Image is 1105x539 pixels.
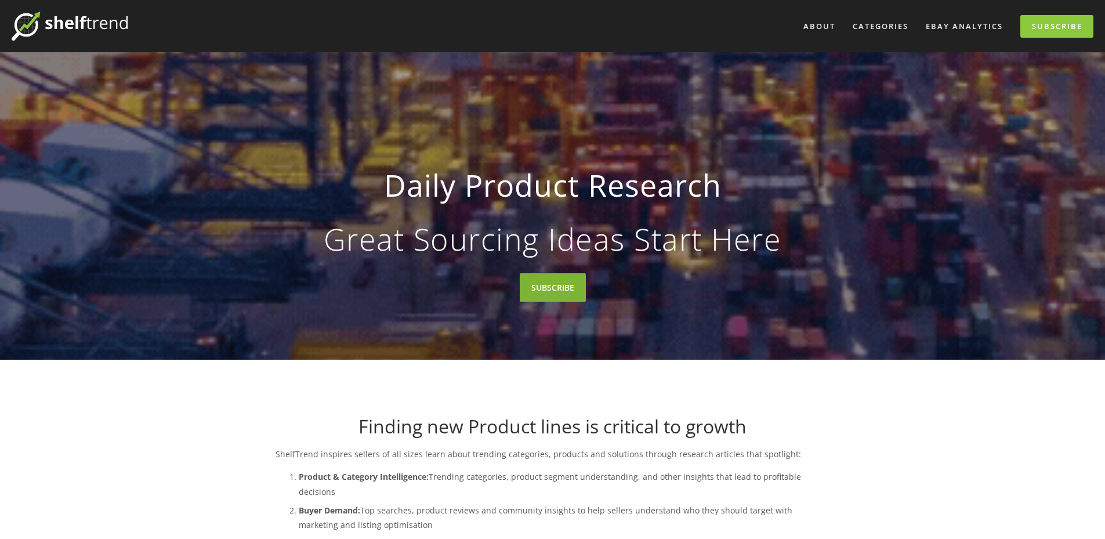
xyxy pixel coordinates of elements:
[299,471,429,482] strong: Product & Category Intelligence:
[845,17,916,36] div: Categories
[12,12,128,41] img: ShelfTrend
[1020,15,1093,38] a: Subscribe
[520,273,586,302] a: SUBSCRIBE
[299,503,830,532] p: Top searches, product reviews and community insights to help sellers understand who they should t...
[276,447,830,461] p: ShelfTrend inspires sellers of all sizes learn about trending categories, products and solutions ...
[294,224,811,254] p: Great Sourcing Ideas Start Here
[918,17,1010,36] a: eBay Analytics
[299,505,360,516] strong: Buyer Demand:
[299,469,830,498] p: Trending categories, product segment understanding, and other insights that lead to profitable de...
[796,17,843,36] a: About
[276,415,830,437] h1: Finding new Product lines is critical to growth
[294,158,811,212] strong: Daily Product Research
